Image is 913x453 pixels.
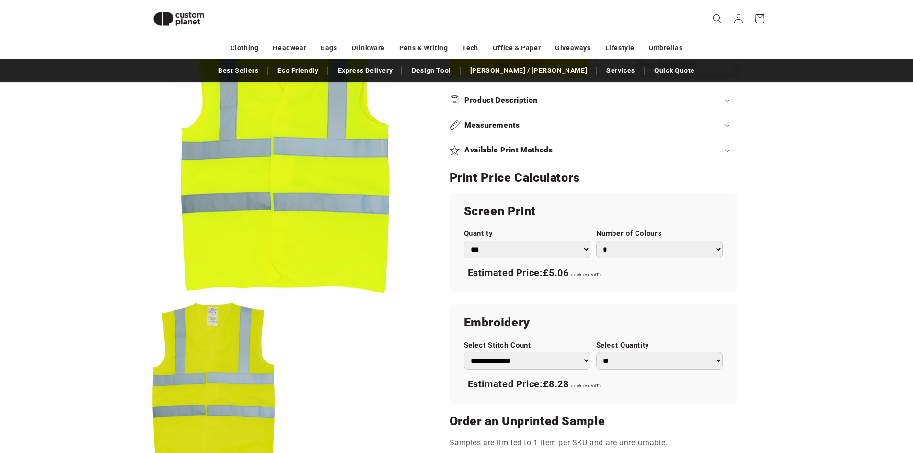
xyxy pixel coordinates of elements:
a: Pens & Writing [399,40,448,57]
a: Tech [462,40,478,57]
div: Estimated Price: [464,263,723,283]
span: each (ex VAT) [571,383,601,388]
span: £5.06 [543,267,569,279]
span: £8.28 [543,378,569,390]
h2: Print Price Calculators [450,170,737,186]
h2: Embroidery [464,315,723,330]
a: Eco Friendly [273,62,323,79]
a: Lifestyle [605,40,635,57]
p: Samples are limited to 1 item per SKU and are unreturnable. [450,436,737,450]
a: Services [601,62,640,79]
a: Office & Paper [493,40,541,57]
label: Select Quantity [596,341,723,350]
a: Headwear [273,40,306,57]
a: Drinkware [352,40,385,57]
a: Bags [321,40,337,57]
summary: Search [707,8,728,29]
iframe: Chat Widget [753,349,913,453]
a: Giveaways [555,40,590,57]
a: Design Tool [407,62,456,79]
a: Express Delivery [333,62,398,79]
summary: Available Print Methods [450,138,737,163]
label: Select Stitch Count [464,341,590,350]
h2: Order an Unprinted Sample [450,414,737,429]
a: Best Sellers [213,62,263,79]
h2: Product Description [464,95,538,105]
h2: Measurements [464,120,520,130]
label: Number of Colours [596,229,723,238]
a: [PERSON_NAME] / [PERSON_NAME] [465,62,592,79]
summary: Product Description [450,88,737,113]
h2: Available Print Methods [464,145,553,155]
div: Estimated Price: [464,374,723,395]
summary: Measurements [450,113,737,138]
img: Custom Planet [145,4,212,34]
h2: Screen Print [464,204,723,219]
span: each (ex VAT) [571,272,601,277]
a: Umbrellas [649,40,682,57]
label: Quantity [464,229,590,238]
a: Clothing [231,40,259,57]
a: Quick Quote [649,62,700,79]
